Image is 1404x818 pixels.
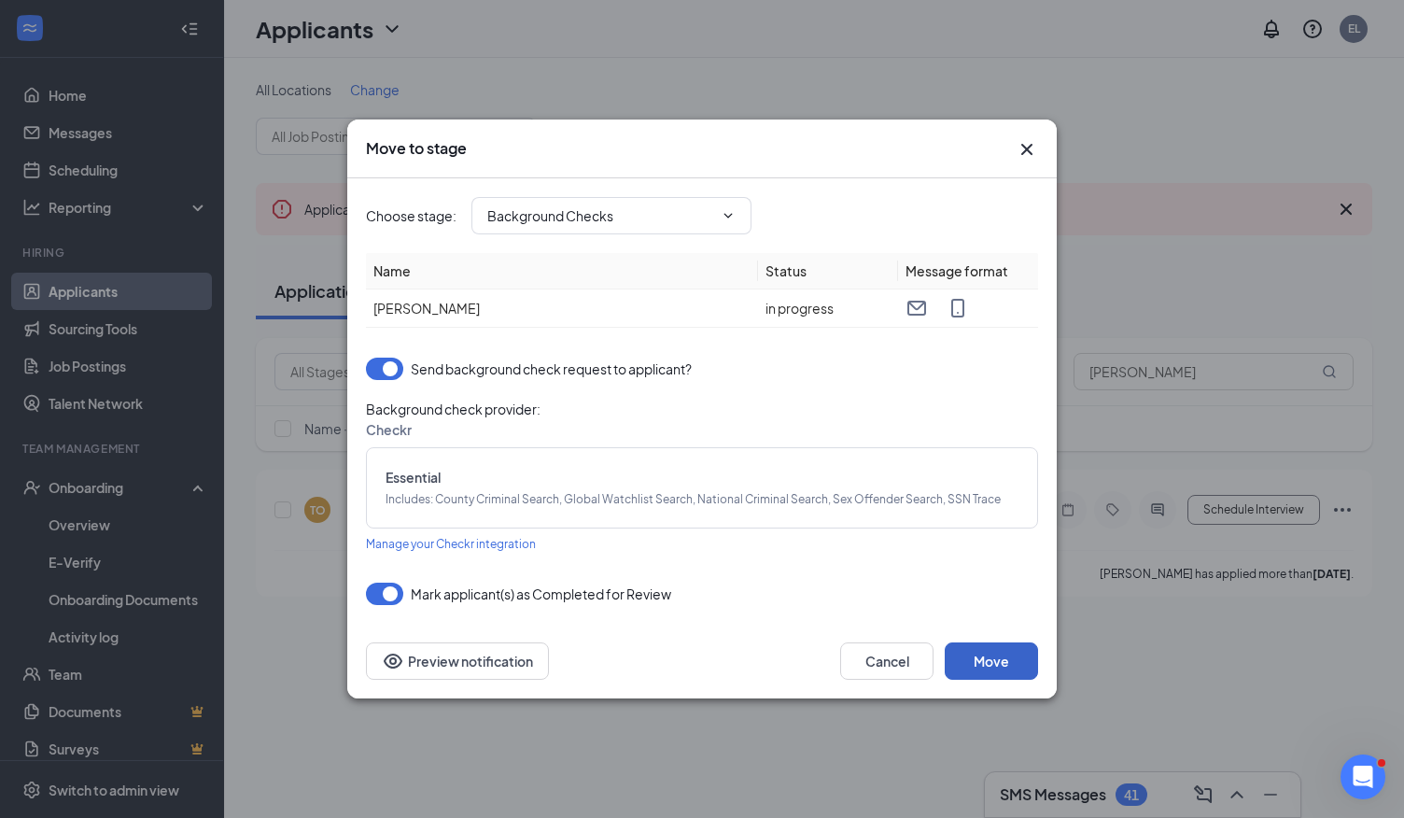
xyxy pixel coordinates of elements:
h3: Move to stage [366,138,467,159]
span: Includes : County Criminal Search, Global Watchlist Search, National Criminal Search, Sex Offende... [386,491,1018,509]
th: Name [366,253,758,289]
span: Choose stage : [366,205,456,226]
span: Manage your Checkr integration [366,537,536,551]
svg: MobileSms [947,297,969,319]
a: Manage your Checkr integration [366,532,536,554]
svg: Eye [382,650,404,672]
iframe: Intercom live chat [1341,755,1385,799]
span: Background check provider : [366,399,1038,419]
span: [PERSON_NAME] [373,300,480,317]
button: Move [945,642,1038,680]
svg: Cross [1016,138,1038,161]
span: Checkr [366,421,412,438]
th: Status [758,253,898,289]
th: Message format [898,253,1038,289]
svg: Email [906,297,928,319]
td: in progress [758,289,898,328]
svg: ChevronDown [721,208,736,223]
button: Close [1016,138,1038,161]
button: Preview notificationEye [366,642,549,680]
span: Essential [386,467,1018,487]
span: Send background check request to applicant? [411,358,692,380]
span: Mark applicant(s) as Completed for Review [411,583,671,605]
button: Cancel [840,642,934,680]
